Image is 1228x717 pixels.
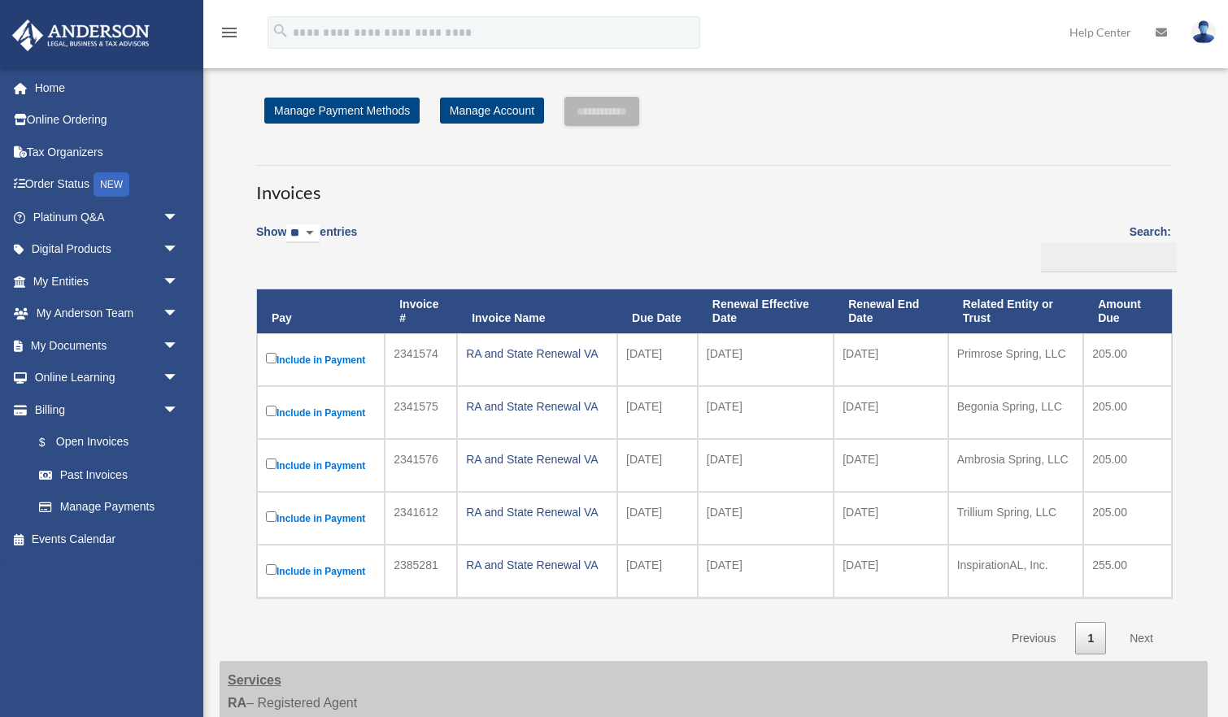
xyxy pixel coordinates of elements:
[385,333,457,386] td: 2341574
[163,233,195,267] span: arrow_drop_down
[999,622,1068,655] a: Previous
[11,136,203,168] a: Tax Organizers
[948,386,1083,439] td: Begonia Spring, LLC
[1041,242,1177,273] input: Search:
[266,455,376,476] label: Include in Payment
[11,168,203,202] a: Order StatusNEW
[1035,222,1171,272] label: Search:
[1117,622,1165,655] a: Next
[11,104,203,137] a: Online Ordering
[385,386,457,439] td: 2341575
[466,448,608,471] div: RA and State Renewal VA
[834,439,948,492] td: [DATE]
[457,289,617,333] th: Invoice Name: activate to sort column ascending
[385,545,457,597] td: 2385281
[834,333,948,386] td: [DATE]
[1083,545,1172,597] td: 255.00
[1191,20,1216,44] img: User Pic
[617,492,698,545] td: [DATE]
[948,439,1083,492] td: Ambrosia Spring, LLC
[385,492,457,545] td: 2341612
[11,72,203,104] a: Home
[228,673,281,687] strong: Services
[11,265,203,298] a: My Entitiesarrow_drop_down
[834,492,948,545] td: [DATE]
[698,289,834,333] th: Renewal Effective Date: activate to sort column ascending
[163,201,195,234] span: arrow_drop_down
[286,224,320,243] select: Showentries
[948,492,1083,545] td: Trillium Spring, LLC
[256,222,357,259] label: Show entries
[1083,386,1172,439] td: 205.00
[385,289,457,333] th: Invoice #: activate to sort column ascending
[1083,439,1172,492] td: 205.00
[11,298,203,330] a: My Anderson Teamarrow_drop_down
[266,350,376,370] label: Include in Payment
[440,98,544,124] a: Manage Account
[385,439,457,492] td: 2341576
[272,22,290,40] i: search
[266,406,277,416] input: Include in Payment
[23,458,195,491] a: Past Invoices
[948,289,1083,333] th: Related Entity or Trust: activate to sort column ascending
[698,386,834,439] td: [DATE]
[23,426,187,459] a: $Open Invoices
[94,172,129,197] div: NEW
[266,564,277,575] input: Include in Payment
[834,545,948,597] td: [DATE]
[698,439,834,492] td: [DATE]
[257,289,385,333] th: Pay: activate to sort column descending
[7,20,155,51] img: Anderson Advisors Platinum Portal
[1083,492,1172,545] td: 205.00
[163,298,195,331] span: arrow_drop_down
[163,362,195,395] span: arrow_drop_down
[617,545,698,597] td: [DATE]
[11,362,203,394] a: Online Learningarrow_drop_down
[163,265,195,298] span: arrow_drop_down
[617,333,698,386] td: [DATE]
[466,342,608,365] div: RA and State Renewal VA
[617,386,698,439] td: [DATE]
[23,491,195,524] a: Manage Payments
[834,386,948,439] td: [DATE]
[466,501,608,524] div: RA and State Renewal VA
[266,458,277,469] input: Include in Payment
[266,353,277,363] input: Include in Payment
[1075,622,1106,655] a: 1
[698,333,834,386] td: [DATE]
[834,289,948,333] th: Renewal End Date: activate to sort column ascending
[948,545,1083,597] td: InspirationAL, Inc.
[264,98,420,124] a: Manage Payment Methods
[163,393,195,427] span: arrow_drop_down
[948,333,1083,386] td: Primrose Spring, LLC
[466,554,608,576] div: RA and State Renewal VA
[698,492,834,545] td: [DATE]
[11,393,195,426] a: Billingarrow_drop_down
[466,395,608,418] div: RA and State Renewal VA
[11,329,203,362] a: My Documentsarrow_drop_down
[266,508,376,528] label: Include in Payment
[48,432,56,453] span: $
[617,289,698,333] th: Due Date: activate to sort column ascending
[266,511,277,522] input: Include in Payment
[11,523,203,555] a: Events Calendar
[1083,333,1172,386] td: 205.00
[1083,289,1172,333] th: Amount Due: activate to sort column ascending
[11,201,203,233] a: Platinum Q&Aarrow_drop_down
[163,329,195,363] span: arrow_drop_down
[266,561,376,581] label: Include in Payment
[698,545,834,597] td: [DATE]
[617,439,698,492] td: [DATE]
[220,28,239,42] a: menu
[266,402,376,423] label: Include in Payment
[228,696,246,710] strong: RA
[256,165,1171,206] h3: Invoices
[220,23,239,42] i: menu
[11,233,203,266] a: Digital Productsarrow_drop_down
